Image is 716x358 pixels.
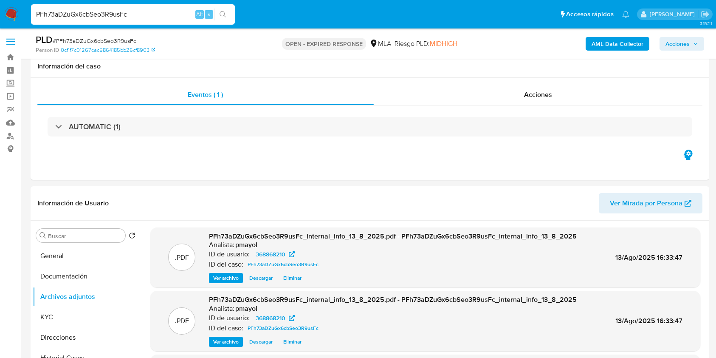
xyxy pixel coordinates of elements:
[283,274,302,282] span: Eliminar
[279,273,306,283] button: Eliminar
[251,249,300,259] a: 368868210
[660,37,704,51] button: Acciones
[249,338,273,346] span: Descargar
[31,9,235,20] input: Buscar usuario o caso...
[69,122,121,131] h3: AUTOMATIC (1)
[248,259,319,270] span: PFh73aDZuGx6cbSeo3R9usFc
[33,246,139,266] button: General
[213,338,239,346] span: Ver archivo
[48,232,122,240] input: Buscar
[256,249,285,259] span: 368868210
[244,259,322,270] a: PFh73aDZuGx6cbSeo3R9usFc
[235,304,257,313] h6: pmayol
[279,337,306,347] button: Eliminar
[235,241,257,249] h6: pmayol
[209,304,234,313] p: Analista:
[701,10,710,19] a: Salir
[209,295,577,304] span: PFh73aDZuGx6cbSeo3R9usFc_internal_info_13_8_2025.pdf - PFh73aDZuGx6cbSeo3R9usFc_internal_info_13_...
[586,37,649,51] button: AML Data Collector
[214,9,231,20] button: search-icon
[249,274,273,282] span: Descargar
[208,10,210,18] span: s
[244,323,322,333] a: PFh73aDZuGx6cbSeo3R9usFc
[175,316,189,326] p: .PDF
[188,90,223,99] span: Eventos ( 1 )
[665,37,690,51] span: Acciones
[615,253,682,262] span: 13/Ago/2025 16:33:47
[592,37,643,51] b: AML Data Collector
[650,10,698,18] p: patricia.mayol@mercadolibre.com
[251,313,300,323] a: 368868210
[209,324,243,332] p: ID del caso:
[36,33,53,46] b: PLD
[369,39,391,48] div: MLA
[209,314,250,322] p: ID de usuario:
[175,253,189,262] p: .PDF
[37,199,109,207] h1: Información de Usuario
[209,337,243,347] button: Ver archivo
[196,10,203,18] span: Alt
[245,337,277,347] button: Descargar
[209,241,234,249] p: Analista:
[129,232,135,242] button: Volver al orden por defecto
[395,39,457,48] span: Riesgo PLD:
[283,338,302,346] span: Eliminar
[524,90,552,99] span: Acciones
[245,273,277,283] button: Descargar
[39,232,46,239] button: Buscar
[282,38,366,50] p: OPEN - EXPIRED RESPONSE
[599,193,702,213] button: Ver Mirada por Persona
[256,313,285,323] span: 368868210
[61,46,155,54] a: 0cf1f7c01267cac5864185bb26cf8903
[209,260,243,269] p: ID del caso:
[622,11,629,18] a: Notificaciones
[33,287,139,307] button: Archivos adjuntos
[209,250,250,259] p: ID de usuario:
[213,274,239,282] span: Ver archivo
[248,323,319,333] span: PFh73aDZuGx6cbSeo3R9usFc
[37,62,702,71] h1: Información del caso
[33,307,139,327] button: KYC
[209,273,243,283] button: Ver archivo
[33,327,139,348] button: Direcciones
[610,193,682,213] span: Ver Mirada por Persona
[48,117,692,136] div: AUTOMATIC (1)
[53,37,136,45] span: # PFh73aDZuGx6cbSeo3R9usFc
[33,266,139,287] button: Documentación
[566,10,614,19] span: Accesos rápidos
[430,39,457,48] span: MIDHIGH
[209,231,577,241] span: PFh73aDZuGx6cbSeo3R9usFc_internal_info_13_8_2025.pdf - PFh73aDZuGx6cbSeo3R9usFc_internal_info_13_...
[36,46,59,54] b: Person ID
[615,316,682,326] span: 13/Ago/2025 16:33:47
